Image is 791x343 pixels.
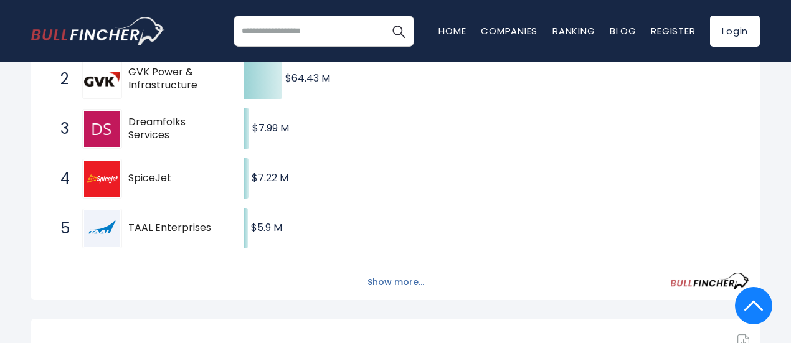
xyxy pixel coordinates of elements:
[710,16,760,47] a: Login
[651,24,695,37] a: Register
[128,116,222,142] span: Dreamfolks Services
[438,24,466,37] a: Home
[128,222,222,235] span: TAAL Enterprises
[84,111,120,147] img: Dreamfolks Services
[31,17,165,45] img: bullfincher logo
[383,16,414,47] button: Search
[31,17,165,45] a: Go to homepage
[252,121,289,135] text: $7.99 M
[285,71,330,85] text: $64.43 M
[552,24,595,37] a: Ranking
[128,172,222,185] span: SpiceJet
[481,24,538,37] a: Companies
[54,68,67,90] span: 2
[84,161,120,197] img: SpiceJet
[84,72,120,87] img: GVK Power & Infrastructure
[54,118,67,139] span: 3
[610,24,636,37] a: Blog
[54,218,67,239] span: 5
[251,220,282,235] text: $5.9 M
[84,210,120,247] img: TAAL Enterprises
[360,272,432,293] button: Show more...
[252,171,288,185] text: $7.22 M
[54,168,67,189] span: 4
[128,66,222,92] span: GVK Power & Infrastructure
